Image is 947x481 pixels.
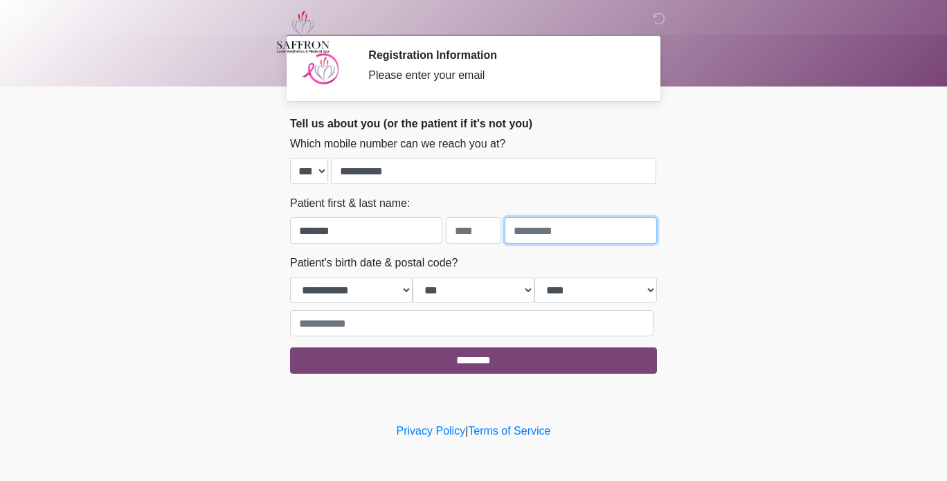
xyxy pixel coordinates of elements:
label: Patient first & last name: [290,195,410,212]
label: Which mobile number can we reach you at? [290,136,505,152]
a: Terms of Service [468,425,550,437]
label: Patient's birth date & postal code? [290,255,458,271]
a: | [465,425,468,437]
div: Please enter your email [368,67,636,84]
img: Agent Avatar [300,48,342,90]
a: Privacy Policy [397,425,466,437]
img: Saffron Laser Aesthetics and Medical Spa Logo [276,10,330,53]
h2: Tell us about you (or the patient if it's not you) [290,117,657,130]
